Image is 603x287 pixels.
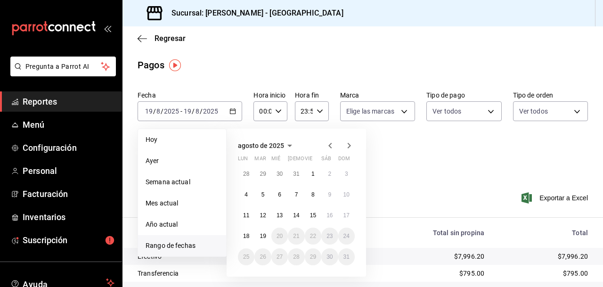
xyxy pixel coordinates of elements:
[369,229,484,237] div: Total sin propina
[104,25,111,32] button: open_drawer_menu
[293,171,299,177] abbr: 31 de julio de 2025
[499,252,588,261] div: $7,996.20
[153,107,156,115] span: /
[288,207,304,224] button: 14 de agosto de 2025
[328,191,331,198] abbr: 9 de agosto de 2025
[343,254,350,260] abbr: 31 de agosto de 2025
[310,212,316,219] abbr: 15 de agosto de 2025
[23,164,114,177] span: Personal
[328,171,331,177] abbr: 2 de agosto de 2025
[146,156,219,166] span: Ayer
[243,171,249,177] abbr: 28 de julio de 2025
[326,212,333,219] abbr: 16 de agosto de 2025
[519,107,548,116] span: Ver todos
[260,233,266,239] abbr: 19 de agosto de 2025
[523,192,588,204] button: Exportar a Excel
[254,207,271,224] button: 12 de agosto de 2025
[288,165,304,182] button: 31 de julio de 2025
[310,233,316,239] abbr: 22 de agosto de 2025
[146,241,219,251] span: Rango de fechas
[243,233,249,239] abbr: 18 de agosto de 2025
[10,57,116,76] button: Pregunta a Parrot AI
[238,207,254,224] button: 11 de agosto de 2025
[321,165,338,182] button: 2 de agosto de 2025
[321,228,338,245] button: 23 de agosto de 2025
[338,228,355,245] button: 24 de agosto de 2025
[260,254,266,260] abbr: 26 de agosto de 2025
[183,107,192,115] input: --
[346,107,394,116] span: Elige las marcas
[321,207,338,224] button: 16 de agosto de 2025
[138,58,164,72] div: Pagos
[277,254,283,260] abbr: 27 de agosto de 2025
[295,191,298,198] abbr: 7 de agosto de 2025
[7,68,116,78] a: Pregunta a Parrot AI
[338,156,350,165] abbr: domingo
[180,107,182,115] span: -
[146,135,219,145] span: Hoy
[311,191,315,198] abbr: 8 de agosto de 2025
[288,186,304,203] button: 7 de agosto de 2025
[369,269,484,278] div: $795.00
[238,228,254,245] button: 18 de agosto de 2025
[305,186,321,203] button: 8 de agosto de 2025
[338,207,355,224] button: 17 de agosto de 2025
[321,156,331,165] abbr: sábado
[238,142,284,149] span: agosto de 2025
[192,107,195,115] span: /
[244,191,248,198] abbr: 4 de agosto de 2025
[338,248,355,265] button: 31 de agosto de 2025
[326,233,333,239] abbr: 23 de agosto de 2025
[293,212,299,219] abbr: 14 de agosto de 2025
[253,92,287,98] label: Hora inicio
[305,165,321,182] button: 1 de agosto de 2025
[277,233,283,239] abbr: 20 de agosto de 2025
[345,171,348,177] abbr: 3 de agosto de 2025
[146,177,219,187] span: Semana actual
[156,107,161,115] input: --
[288,248,304,265] button: 28 de agosto de 2025
[23,234,114,246] span: Suscripción
[278,191,281,198] abbr: 6 de agosto de 2025
[23,188,114,200] span: Facturación
[203,107,219,115] input: ----
[238,140,295,151] button: agosto de 2025
[499,269,588,278] div: $795.00
[513,92,588,98] label: Tipo de orden
[295,92,329,98] label: Hora fin
[146,198,219,208] span: Mes actual
[305,207,321,224] button: 15 de agosto de 2025
[310,254,316,260] abbr: 29 de agosto de 2025
[260,171,266,177] abbr: 29 de julio de 2025
[338,165,355,182] button: 3 de agosto de 2025
[432,107,461,116] span: Ver todos
[23,118,114,131] span: Menú
[254,248,271,265] button: 26 de agosto de 2025
[288,228,304,245] button: 21 de agosto de 2025
[146,220,219,230] span: Año actual
[271,186,288,203] button: 6 de agosto de 2025
[499,229,588,237] div: Total
[293,254,299,260] abbr: 28 de agosto de 2025
[23,95,114,108] span: Reportes
[271,165,288,182] button: 30 de julio de 2025
[155,34,186,43] span: Regresar
[145,107,153,115] input: --
[343,212,350,219] abbr: 17 de agosto de 2025
[426,92,501,98] label: Tipo de pago
[343,233,350,239] abbr: 24 de agosto de 2025
[138,34,186,43] button: Regresar
[338,186,355,203] button: 10 de agosto de 2025
[260,212,266,219] abbr: 12 de agosto de 2025
[254,228,271,245] button: 19 de agosto de 2025
[311,171,315,177] abbr: 1 de agosto de 2025
[195,107,200,115] input: --
[321,248,338,265] button: 30 de agosto de 2025
[305,156,312,165] abbr: viernes
[288,156,343,165] abbr: jueves
[23,141,114,154] span: Configuración
[277,212,283,219] abbr: 13 de agosto de 2025
[340,92,415,98] label: Marca
[271,207,288,224] button: 13 de agosto de 2025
